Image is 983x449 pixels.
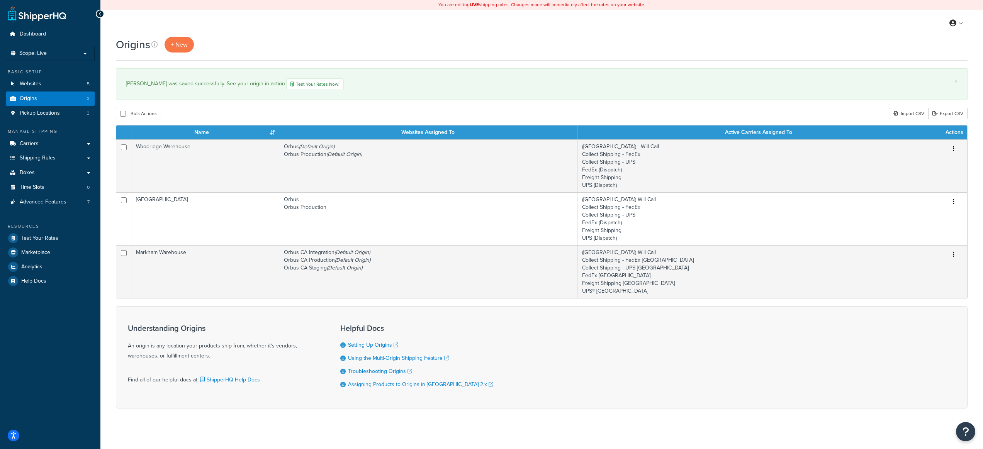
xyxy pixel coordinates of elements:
[6,166,95,180] a: Boxes
[6,260,95,274] a: Analytics
[279,192,577,245] td: Orbus Orbus Production
[20,31,46,37] span: Dashboard
[6,180,95,195] a: Time Slots 0
[889,108,928,119] div: Import CSV
[171,40,188,49] span: + New
[286,78,344,90] a: Test Your Rates Now!
[20,141,39,147] span: Carriers
[6,151,95,165] a: Shipping Rules
[340,324,493,332] h3: Helpful Docs
[126,78,958,90] div: [PERSON_NAME] was saved successfully. See your origin in action
[6,246,95,259] a: Marketplace
[348,341,398,349] a: Setting Up Origins
[956,422,975,441] button: Open Resource Center
[21,278,46,285] span: Help Docs
[6,91,95,106] li: Origins
[6,180,95,195] li: Time Slots
[928,108,968,119] a: Export CSV
[279,139,577,192] td: Orbus Orbus Production
[21,249,50,256] span: Marketplace
[116,37,150,52] h1: Origins
[87,95,90,102] span: 3
[6,195,95,209] a: Advanced Features 7
[348,354,449,362] a: Using the Multi-Origin Shipping Feature
[348,367,412,375] a: Troubleshooting Origins
[279,125,577,139] th: Websites Assigned To
[6,106,95,120] a: Pickup Locations 3
[6,91,95,106] a: Origins 3
[21,235,58,242] span: Test Your Rates
[6,69,95,75] div: Basic Setup
[131,139,279,192] td: Woodridge Warehouse
[8,6,66,21] a: ShipperHQ Home
[6,106,95,120] li: Pickup Locations
[577,139,940,192] td: ([GEOGRAPHIC_DATA]) - Will Call Collect Shipping - FedEx Collect Shipping - UPS FedEx (Dispatch) ...
[279,245,577,298] td: Orbus CA Integration Orbus CA Production Orbus CA Staging
[326,150,362,158] i: (Default Origin)
[577,192,940,245] td: ([GEOGRAPHIC_DATA]) Will Call Collect Shipping - FedEx Collect Shipping - UPS FedEx (Dispatch) Fr...
[954,78,958,85] a: ×
[87,81,90,87] span: 5
[6,195,95,209] li: Advanced Features
[6,223,95,230] div: Resources
[6,77,95,91] li: Websites
[327,264,362,272] i: (Default Origin)
[87,184,90,191] span: 0
[87,110,90,117] span: 3
[6,137,95,151] a: Carriers
[20,110,60,117] span: Pickup Locations
[20,95,37,102] span: Origins
[940,125,967,139] th: Actions
[6,231,95,245] a: Test Your Rates
[165,37,194,53] a: + New
[128,324,321,332] h3: Understanding Origins
[299,142,334,151] i: (Default Origin)
[6,27,95,41] a: Dashboard
[131,125,279,139] th: Name : activate to sort column ascending
[335,256,370,264] i: (Default Origin)
[6,128,95,135] div: Manage Shipping
[128,369,321,385] div: Find all of our helpful docs at:
[577,245,940,298] td: ([GEOGRAPHIC_DATA]) Will Call Collect Shipping - FedEx [GEOGRAPHIC_DATA] Collect Shipping - UPS [...
[20,169,35,176] span: Boxes
[6,77,95,91] a: Websites 5
[116,108,161,119] button: Bulk Actions
[87,199,90,205] span: 7
[334,248,370,256] i: (Default Origin)
[131,192,279,245] td: [GEOGRAPHIC_DATA]
[20,155,56,161] span: Shipping Rules
[577,125,940,139] th: Active Carriers Assigned To
[470,1,479,8] b: LIVE
[20,184,44,191] span: Time Slots
[20,199,66,205] span: Advanced Features
[21,264,42,270] span: Analytics
[6,274,95,288] a: Help Docs
[131,245,279,298] td: Markham Warehouse
[19,50,47,57] span: Scope: Live
[128,324,321,361] div: An origin is any location your products ship from, whether it's vendors, warehouses, or fulfillme...
[20,81,41,87] span: Websites
[199,376,260,384] a: ShipperHQ Help Docs
[348,380,493,388] a: Assigning Products to Origins in [GEOGRAPHIC_DATA] 2.x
